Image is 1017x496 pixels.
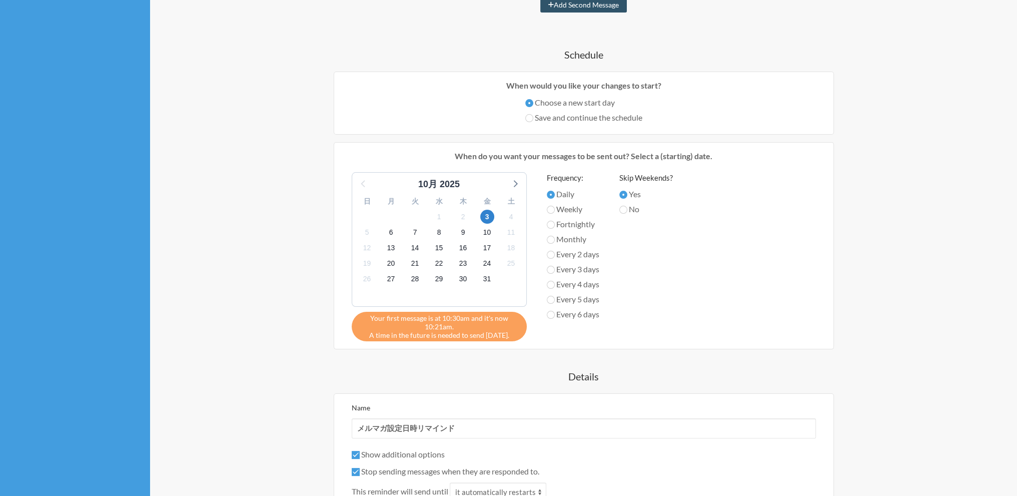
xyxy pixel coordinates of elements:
[379,194,403,209] div: 月
[547,248,599,260] label: Every 2 days
[352,466,539,476] label: Stop sending messages when they are responded to.
[547,233,599,245] label: Monthly
[384,257,398,271] span: 2025年11月20日木曜日
[547,251,555,259] input: Every 2 days
[525,99,533,107] input: Choose a new start day
[432,241,446,255] span: 2025年11月15日土曜日
[619,206,627,214] input: No
[352,403,370,412] label: Name
[342,80,826,92] p: When would you like your changes to start?
[408,257,422,271] span: 2025年11月21日金曜日
[408,225,422,239] span: 2025年11月7日金曜日
[284,369,884,383] h4: Details
[504,257,518,271] span: 2025年11月25日火曜日
[352,418,816,438] input: We suggest a 2 to 4 word name
[432,272,446,286] span: 2025年11月29日土曜日
[480,257,494,271] span: 2025年11月24日月曜日
[456,241,470,255] span: 2025年11月16日日曜日
[547,266,555,274] input: Every 3 days
[504,225,518,239] span: 2025年11月11日火曜日
[359,314,519,331] span: Your first message is at 10:30am and it's now 10:21am.
[547,206,555,214] input: Weekly
[403,194,427,209] div: 火
[384,272,398,286] span: 2025年11月27日木曜日
[284,48,884,62] h4: Schedule
[427,194,451,209] div: 水
[432,210,446,224] span: 2025年11月1日土曜日
[360,241,374,255] span: 2025年11月12日水曜日
[547,188,599,200] label: Daily
[547,236,555,244] input: Monthly
[456,257,470,271] span: 2025年11月23日日曜日
[360,257,374,271] span: 2025年11月19日水曜日
[619,203,673,215] label: No
[352,449,445,459] label: Show additional options
[456,210,470,224] span: 2025年11月2日日曜日
[384,241,398,255] span: 2025年11月13日木曜日
[547,281,555,289] input: Every 4 days
[432,257,446,271] span: 2025年11月22日土曜日
[547,218,599,230] label: Fortnightly
[547,191,555,199] input: Daily
[451,194,475,209] div: 木
[619,172,673,184] label: Skip Weekends?
[355,194,379,209] div: 日
[547,263,599,275] label: Every 3 days
[414,178,464,191] div: 10月 2025
[480,272,494,286] span: 2025年12月1日月曜日
[619,188,673,200] label: Yes
[475,194,499,209] div: 金
[547,293,599,305] label: Every 5 days
[352,468,360,476] input: Stop sending messages when they are responded to.
[360,272,374,286] span: 2025年11月26日水曜日
[525,112,642,124] label: Save and continue the schedule
[504,210,518,224] span: 2025年11月4日火曜日
[547,172,599,184] label: Frequency:
[480,210,494,224] span: 2025年11月3日月曜日
[480,225,494,239] span: 2025年11月10日月曜日
[547,278,599,290] label: Every 4 days
[408,272,422,286] span: 2025年11月28日金曜日
[547,221,555,229] input: Fortnightly
[384,225,398,239] span: 2025年11月6日木曜日
[547,311,555,319] input: Every 6 days
[525,97,642,109] label: Choose a new start day
[547,308,599,320] label: Every 6 days
[432,225,446,239] span: 2025年11月8日土曜日
[504,241,518,255] span: 2025年11月18日火曜日
[352,451,360,459] input: Show additional options
[342,150,826,162] p: When do you want your messages to be sent out? Select a (starting) date.
[360,225,374,239] span: 2025年11月5日水曜日
[480,241,494,255] span: 2025年11月17日月曜日
[547,203,599,215] label: Weekly
[525,114,533,122] input: Save and continue the schedule
[619,191,627,199] input: Yes
[456,272,470,286] span: 2025年11月30日日曜日
[547,296,555,304] input: Every 5 days
[499,194,523,209] div: 土
[456,225,470,239] span: 2025年11月9日日曜日
[352,312,527,341] div: A time in the future is needed to send [DATE].
[408,241,422,255] span: 2025年11月14日金曜日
